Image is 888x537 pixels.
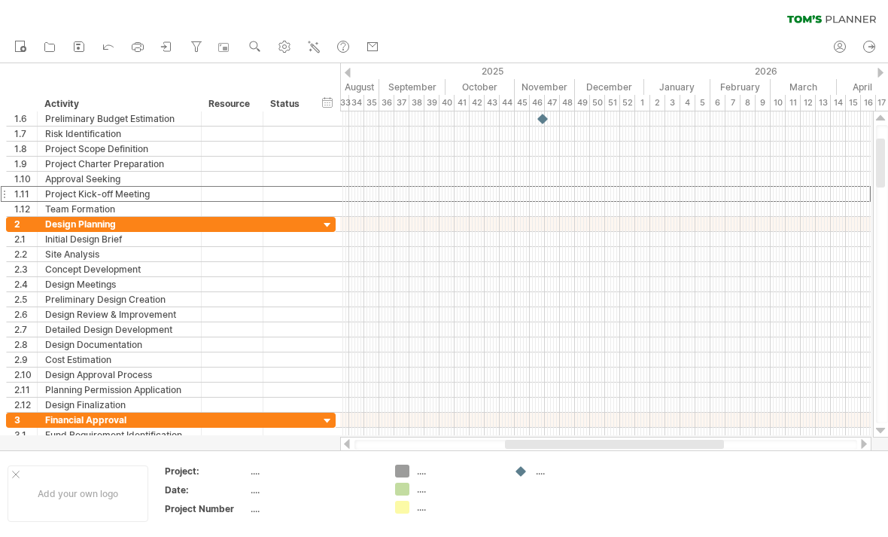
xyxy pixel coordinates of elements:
div: 1 [635,95,650,111]
div: Concept Development [45,262,193,276]
div: 16 [861,95,876,111]
div: 43 [485,95,500,111]
div: .... [251,465,377,478]
div: 6 [710,95,725,111]
div: Activity [44,96,193,111]
div: 46 [530,95,545,111]
div: 2.2 [14,247,37,261]
div: 33 [334,95,349,111]
div: Approval Seeking [45,172,193,186]
div: Project Charter Preparation [45,157,193,171]
div: Risk Identification [45,127,193,141]
div: 3 [14,413,37,427]
div: 45 [515,95,530,111]
div: 49 [575,95,590,111]
div: January 2026 [644,79,710,95]
div: August 2025 [316,79,379,95]
div: 10 [771,95,786,111]
div: 5 [695,95,710,111]
div: 14 [831,95,846,111]
div: March 2026 [771,79,837,95]
div: December 2025 [575,79,644,95]
div: 44 [500,95,515,111]
div: Design Finalization [45,398,193,412]
div: Financial Approval [45,413,193,427]
div: Design Meetings [45,277,193,291]
div: 2.8 [14,337,37,352]
div: 36 [379,95,394,111]
div: 3 [665,95,680,111]
div: Design Review & Improvement [45,307,193,322]
div: Design Planning [45,217,193,231]
div: .... [251,502,377,515]
div: Project Number [165,502,248,515]
div: October 2025 [446,79,515,95]
div: 7 [725,95,741,111]
div: 39 [424,95,439,111]
div: 35 [364,95,379,111]
div: Preliminary Design Creation [45,292,193,307]
div: 51 [605,95,620,111]
div: Fund Requirement Identification [45,428,193,442]
div: 2.9 [14,352,37,367]
div: Initial Design Brief [45,232,193,246]
div: 4 [680,95,695,111]
div: 2.6 [14,307,37,322]
div: 50 [590,95,605,111]
div: 48 [560,95,575,111]
div: 38 [409,95,424,111]
div: 1.8 [14,142,37,156]
div: Date: [165,484,248,496]
div: Detailed Design Development [45,322,193,337]
div: 1.12 [14,202,37,216]
div: 1.7 [14,127,37,141]
div: Preliminary Budget Estimation [45,111,193,126]
div: Cost Estimation [45,352,193,367]
div: September 2025 [379,79,446,95]
div: 52 [620,95,635,111]
div: Project Kick-off Meeting [45,187,193,201]
div: Resource [208,96,254,111]
div: 37 [394,95,409,111]
div: .... [536,465,618,478]
div: 41 [455,95,470,111]
div: 9 [756,95,771,111]
div: 1.9 [14,157,37,171]
div: 2 [14,217,37,231]
div: 47 [545,95,560,111]
div: Project Scope Definition [45,142,193,156]
div: Planning Permission Application [45,383,193,397]
div: .... [417,501,499,514]
div: 3.1 [14,428,37,442]
div: 1.10 [14,172,37,186]
div: .... [251,484,377,496]
div: 13 [816,95,831,111]
div: 1.11 [14,187,37,201]
div: Team Formation [45,202,193,216]
div: November 2025 [515,79,575,95]
div: .... [417,483,499,496]
div: 2.1 [14,232,37,246]
div: Design Approval Process [45,368,193,382]
div: 42 [470,95,485,111]
div: 1.6 [14,111,37,126]
div: February 2026 [710,79,771,95]
div: 34 [349,95,364,111]
div: Status [270,96,303,111]
div: 2.4 [14,277,37,291]
div: 11 [786,95,801,111]
div: Project: [165,465,248,478]
div: Site Analysis [45,247,193,261]
div: 2.11 [14,383,37,397]
div: 2.5 [14,292,37,307]
div: Add your own logo [8,465,148,522]
div: Design Documentation [45,337,193,352]
div: 12 [801,95,816,111]
div: 2.10 [14,368,37,382]
div: 15 [846,95,861,111]
div: 8 [741,95,756,111]
div: 2.7 [14,322,37,337]
div: .... [417,465,499,478]
div: 2.3 [14,262,37,276]
div: 40 [439,95,455,111]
